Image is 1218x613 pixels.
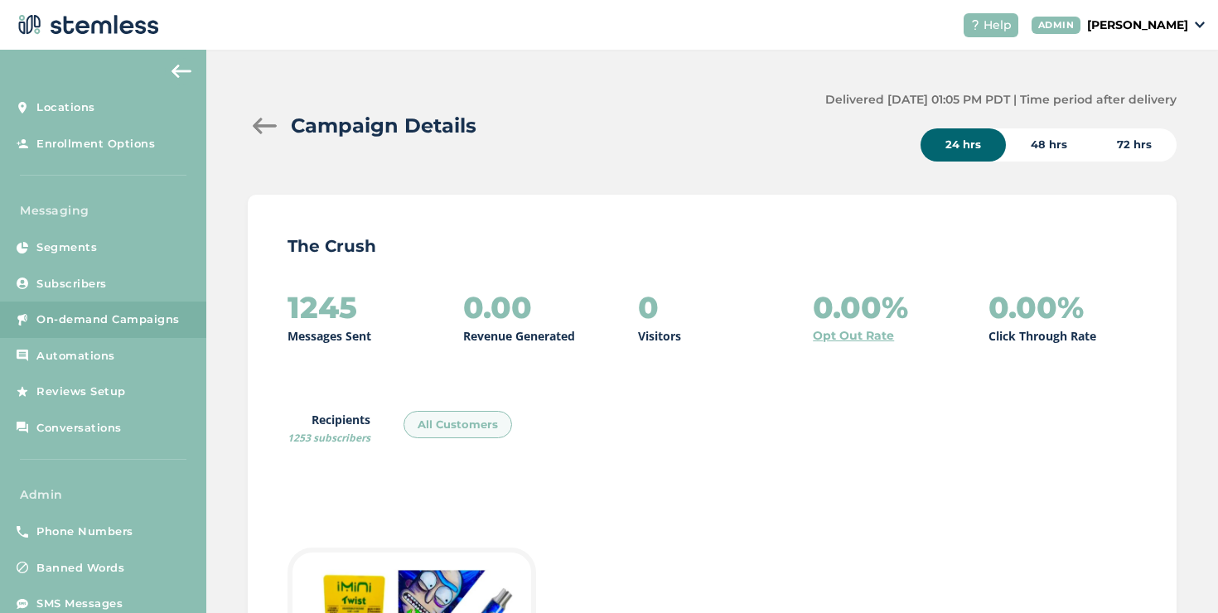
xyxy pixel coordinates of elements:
[1092,128,1177,162] div: 72 hrs
[984,17,1012,34] span: Help
[36,276,107,292] span: Subscribers
[36,420,122,437] span: Conversations
[36,384,126,400] span: Reviews Setup
[970,20,980,30] img: icon-help-white-03924b79.svg
[36,560,124,577] span: Banned Words
[172,65,191,78] img: icon-arrow-back-accent-c549486e.svg
[988,327,1096,345] p: Click Through Rate
[36,136,155,152] span: Enrollment Options
[36,99,95,116] span: Locations
[813,327,894,345] a: Opt Out Rate
[463,291,532,324] h2: 0.00
[1006,128,1092,162] div: 48 hrs
[36,311,180,328] span: On-demand Campaigns
[36,239,97,256] span: Segments
[921,128,1006,162] div: 24 hrs
[825,91,1177,109] label: Delivered [DATE] 01:05 PM PDT | Time period after delivery
[1135,533,1218,613] iframe: Chat Widget
[813,291,908,324] h2: 0.00%
[1087,17,1188,34] p: [PERSON_NAME]
[291,111,476,141] h2: Campaign Details
[638,327,681,345] p: Visitors
[1195,22,1205,28] img: icon_down-arrow-small-66adaf34.svg
[288,411,370,446] label: Recipients
[638,291,659,324] h2: 0
[1032,17,1081,34] div: ADMIN
[288,327,371,345] p: Messages Sent
[463,327,575,345] p: Revenue Generated
[288,291,357,324] h2: 1245
[288,234,1137,258] p: The Crush
[36,596,123,612] span: SMS Messages
[36,348,115,364] span: Automations
[13,8,159,41] img: logo-dark-0685b13c.svg
[988,291,1084,324] h2: 0.00%
[404,411,512,439] div: All Customers
[288,431,370,445] span: 1253 subscribers
[36,524,133,540] span: Phone Numbers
